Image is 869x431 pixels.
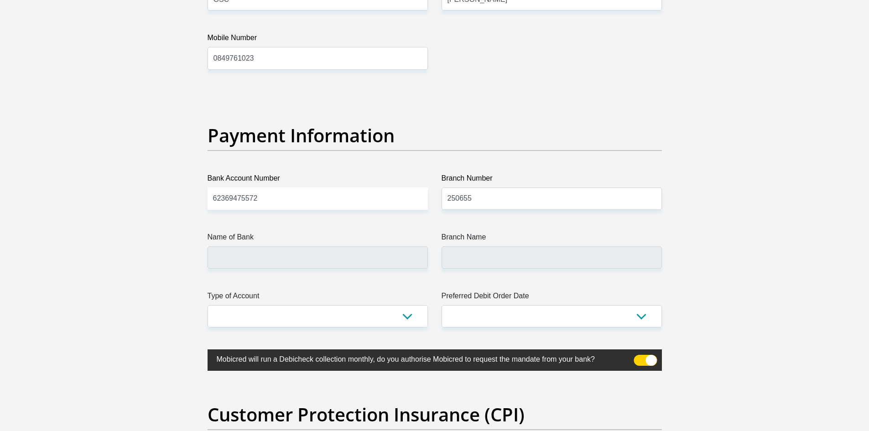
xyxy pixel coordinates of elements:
label: Name of Bank [208,232,428,246]
label: Bank Account Number [208,173,428,187]
label: Preferred Debit Order Date [442,291,662,305]
label: Branch Name [442,232,662,246]
input: Branch Number [442,187,662,210]
label: Type of Account [208,291,428,305]
h2: Customer Protection Insurance (CPI) [208,404,662,426]
input: Bank Account Number [208,187,428,210]
input: Branch Name [442,246,662,269]
input: Mobile Number [208,47,428,69]
label: Mobicred will run a Debicheck collection monthly, do you authorise Mobicred to request the mandat... [208,349,616,367]
h2: Payment Information [208,125,662,146]
input: Name of Bank [208,246,428,269]
label: Branch Number [442,173,662,187]
label: Mobile Number [208,32,428,47]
